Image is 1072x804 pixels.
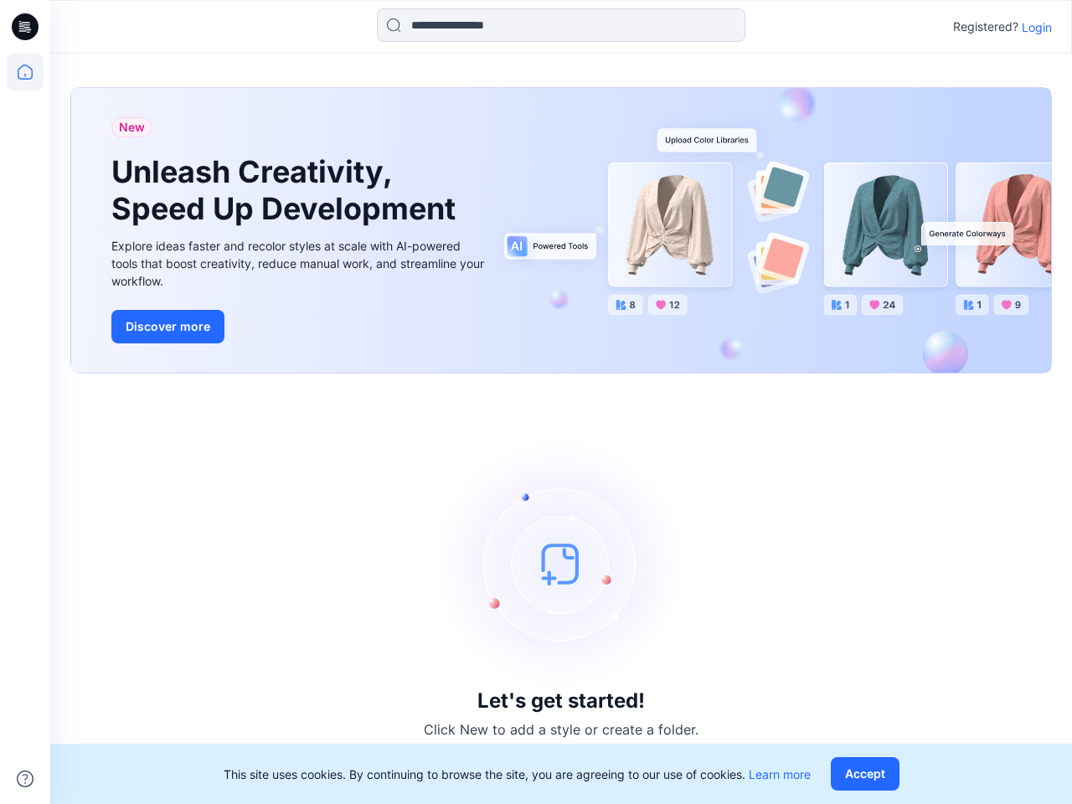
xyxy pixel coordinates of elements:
[1022,18,1052,36] p: Login
[111,310,224,343] button: Discover more
[111,237,488,290] div: Explore ideas faster and recolor styles at scale with AI-powered tools that boost creativity, red...
[477,689,645,713] h3: Let's get started!
[831,757,899,791] button: Accept
[424,719,698,740] p: Click New to add a style or create a folder.
[224,765,811,783] p: This site uses cookies. By continuing to browse the site, you are agreeing to our use of cookies.
[119,117,145,137] span: New
[111,154,463,226] h1: Unleash Creativity, Speed Up Development
[111,310,488,343] a: Discover more
[953,17,1018,37] p: Registered?
[749,767,811,781] a: Learn more
[435,438,687,689] img: empty-state-image.svg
